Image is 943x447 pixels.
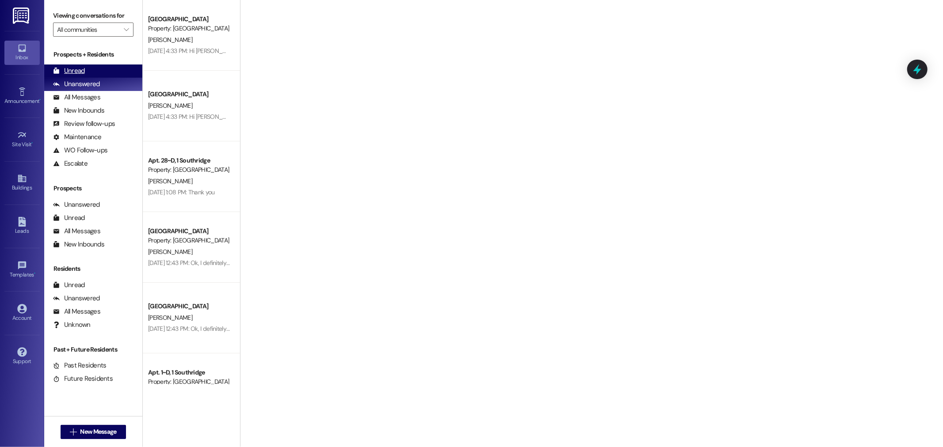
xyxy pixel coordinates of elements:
[4,345,40,368] a: Support
[53,9,134,23] label: Viewing conversations for
[53,227,100,236] div: All Messages
[148,368,230,377] div: Apt. 1~D, 1 Southridge
[148,314,192,322] span: [PERSON_NAME]
[148,259,342,267] div: [DATE] 12:43 PM: Ok, I definitely vacuumed the stairs thoroughly but that's ok
[53,146,107,155] div: WO Follow-ups
[148,15,230,24] div: [GEOGRAPHIC_DATA]
[53,159,88,168] div: Escalate
[4,41,40,64] a: Inbox
[148,102,192,110] span: [PERSON_NAME]
[44,345,142,354] div: Past + Future Residents
[39,97,41,103] span: •
[4,171,40,195] a: Buildings
[53,93,100,102] div: All Messages
[53,294,100,303] div: Unanswered
[53,213,85,223] div: Unread
[61,425,126,439] button: New Message
[148,236,230,245] div: Property: [GEOGRAPHIC_DATA]
[44,184,142,193] div: Prospects
[53,374,113,383] div: Future Residents
[4,301,40,325] a: Account
[148,377,230,386] div: Property: [GEOGRAPHIC_DATA]
[148,227,230,236] div: [GEOGRAPHIC_DATA]
[53,200,100,209] div: Unanswered
[4,214,40,238] a: Leads
[53,307,100,316] div: All Messages
[4,128,40,152] a: Site Visit •
[148,24,230,33] div: Property: [GEOGRAPHIC_DATA]
[148,248,192,256] span: [PERSON_NAME]
[53,66,85,76] div: Unread
[148,177,192,185] span: [PERSON_NAME]
[53,320,91,330] div: Unknown
[53,106,104,115] div: New Inbounds
[53,119,115,129] div: Review follow-ups
[44,264,142,273] div: Residents
[44,50,142,59] div: Prospects + Residents
[80,427,116,436] span: New Message
[13,8,31,24] img: ResiDesk Logo
[124,26,129,33] i: 
[53,80,100,89] div: Unanswered
[53,361,107,370] div: Past Residents
[148,90,230,99] div: [GEOGRAPHIC_DATA]
[148,36,192,44] span: [PERSON_NAME]
[70,428,76,436] i: 
[53,133,102,142] div: Maintenance
[148,165,230,174] div: Property: [GEOGRAPHIC_DATA]
[148,188,215,196] div: [DATE] 1:08 PM: Thank you
[57,23,119,37] input: All communities
[32,140,33,146] span: •
[53,280,85,290] div: Unread
[4,258,40,282] a: Templates •
[148,325,342,333] div: [DATE] 12:43 PM: Ok, I definitely vacuumed the stairs thoroughly but that's ok
[148,302,230,311] div: [GEOGRAPHIC_DATA]
[53,240,104,249] div: New Inbounds
[148,156,230,165] div: Apt. 28~D, 1 Southridge
[34,270,35,277] span: •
